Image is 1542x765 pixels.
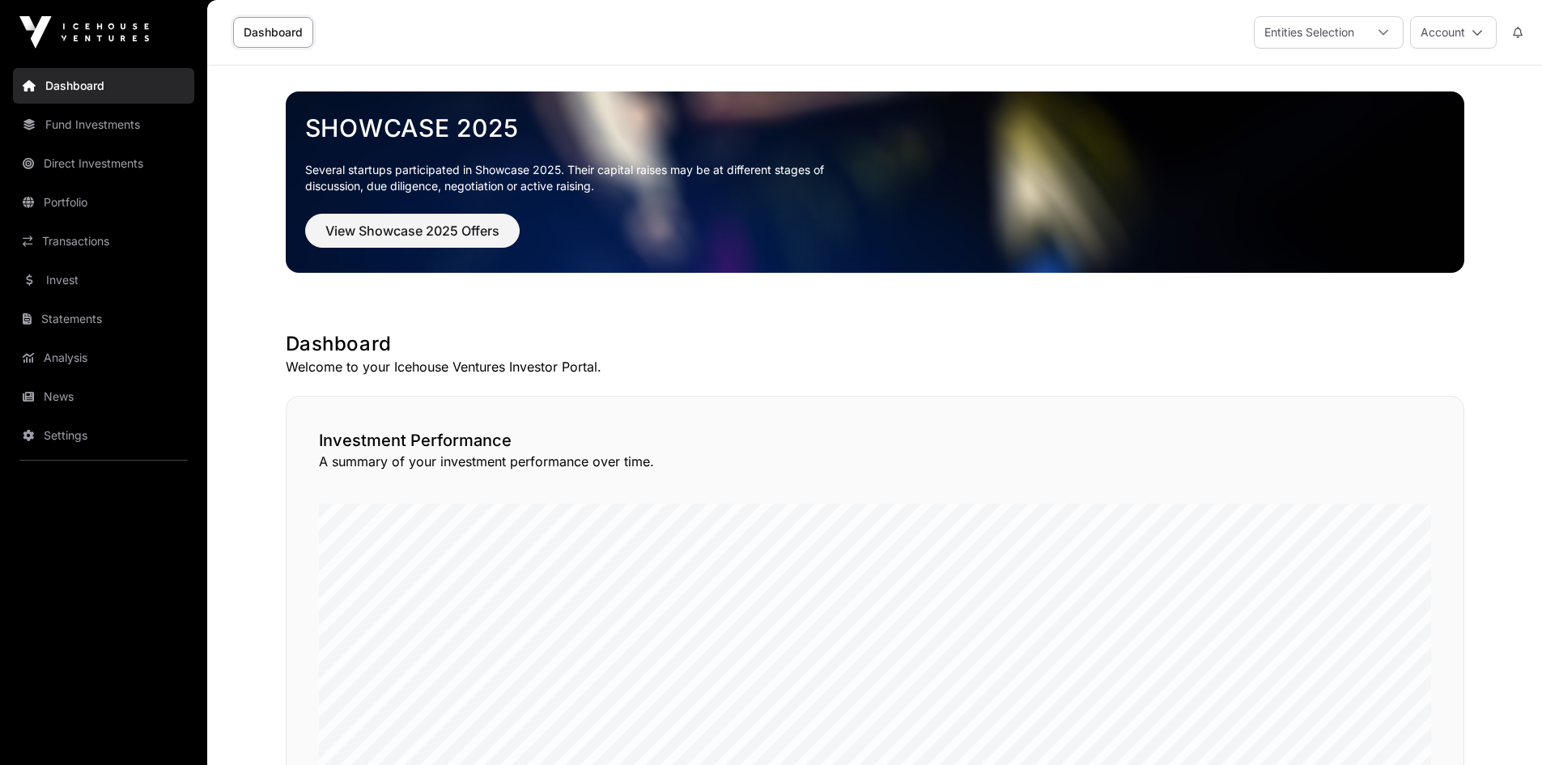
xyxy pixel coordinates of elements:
div: Entities Selection [1255,17,1364,48]
a: Analysis [13,340,194,376]
p: Several startups participated in Showcase 2025. Their capital raises may be at different stages o... [305,162,849,194]
a: Dashboard [13,68,194,104]
a: Statements [13,301,194,337]
a: News [13,379,194,414]
iframe: Chat Widget [1461,687,1542,765]
img: Showcase 2025 [286,91,1464,273]
h2: Investment Performance [319,429,1431,452]
span: View Showcase 2025 Offers [325,221,499,240]
a: Fund Investments [13,107,194,142]
p: Welcome to your Icehouse Ventures Investor Portal. [286,357,1464,376]
a: View Showcase 2025 Offers [305,230,520,246]
a: Showcase 2025 [305,113,1445,142]
a: Invest [13,262,194,298]
a: Dashboard [233,17,313,48]
button: View Showcase 2025 Offers [305,214,520,248]
img: Icehouse Ventures Logo [19,16,149,49]
p: A summary of your investment performance over time. [319,452,1431,471]
a: Transactions [13,223,194,259]
h1: Dashboard [286,331,1464,357]
a: Direct Investments [13,146,194,181]
a: Settings [13,418,194,453]
a: Portfolio [13,185,194,220]
button: Account [1410,16,1497,49]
